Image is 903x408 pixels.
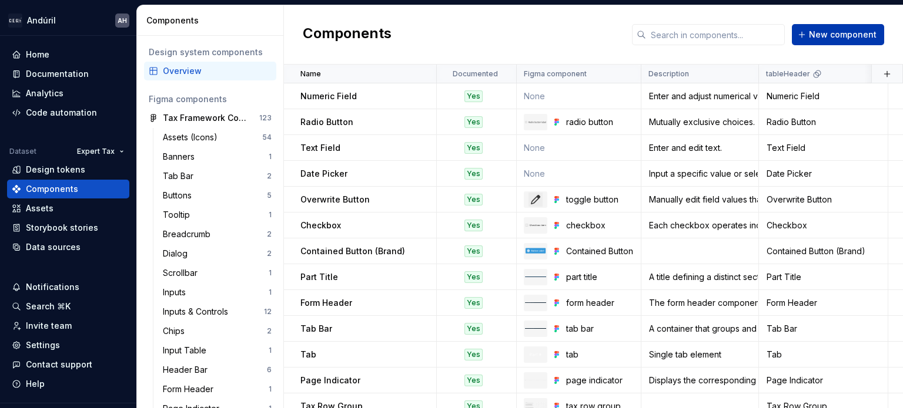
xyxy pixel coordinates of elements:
div: Numeric Field [760,90,887,102]
p: Contained Button (Brand) [300,245,405,257]
div: Dialog [163,248,192,259]
div: Yes [464,349,483,360]
img: page indicator [525,380,546,380]
div: Each checkbox operates independently unless part of a grouped interaction. [642,220,758,231]
a: Breadcrumb2 [158,225,276,244]
button: Help [7,375,129,393]
div: Data sources [26,241,81,253]
img: radio button [525,120,546,124]
div: tab bar [566,323,634,335]
p: Tab [300,349,316,360]
div: Input a specific value or select a specific date in terms of month, year and day using the calend... [642,168,758,180]
div: 2 [267,249,272,258]
a: Invite team [7,316,129,335]
div: 54 [262,133,272,142]
div: Contained Button [566,245,634,257]
div: Analytics [26,87,63,99]
div: Tooltip [163,209,195,221]
div: Search ⌘K [26,301,71,312]
div: Inputs [163,286,190,298]
p: Date Picker [300,168,347,180]
div: form header [566,297,634,309]
div: Yes [464,90,483,102]
p: Name [300,69,321,79]
a: Analytics [7,84,129,103]
div: Tab Bar [760,323,887,335]
input: Search in components... [646,24,785,45]
div: Yes [464,297,483,309]
a: Scrollbar1 [158,264,276,282]
div: 123 [259,113,272,123]
div: toggle button [566,194,634,205]
button: Expert Tax [72,143,129,160]
div: 2 [267,326,272,336]
div: Header Bar [163,364,212,376]
div: Figma components [149,93,272,105]
a: Header Bar6 [158,360,276,379]
div: Settings [26,339,60,351]
div: Andúril [27,15,56,26]
div: Enter and edit text. [642,142,758,154]
a: Dialog2 [158,244,276,263]
div: Chips [163,325,189,337]
td: None [517,83,641,109]
a: Design tokens [7,160,129,179]
div: Yes [464,323,483,335]
div: Radio Button [760,116,887,128]
div: Yes [464,220,483,231]
a: Assets [7,199,129,218]
div: Banners [163,151,199,163]
p: Radio Button [300,116,353,128]
a: Storybook stories [7,218,129,237]
a: Settings [7,336,129,355]
div: Design system components [149,46,272,58]
div: 2 [267,171,272,181]
a: Code automation [7,103,129,122]
p: Text Field [300,142,340,154]
div: Documentation [26,68,89,80]
img: 572984b3-56a8-419d-98bc-7b186c70b928.png [8,14,22,28]
div: checkbox [566,220,634,231]
div: A title defining a distinct section of content within the page [642,271,758,283]
p: Form Header [300,297,352,309]
a: Overview [144,62,276,80]
div: 12 [264,307,272,316]
div: The form header component provides a clear and concise title, optional subtitle to the content in... [642,297,758,309]
p: Documented [453,69,498,79]
div: Yes [464,271,483,283]
p: tableHeader [766,69,810,79]
p: Numeric Field [300,90,357,102]
p: Overwrite Button [300,194,370,205]
div: Text Field [760,142,887,154]
div: Yes [464,168,483,180]
a: Tax Framework Components123 [144,109,276,127]
div: Yes [464,375,483,386]
span: New component [809,29,877,41]
div: Buttons [163,190,196,201]
a: Banners1 [158,147,276,166]
div: 2 [267,230,272,239]
button: New component [792,24,884,45]
a: Tab Bar2 [158,167,276,186]
div: Input Table [163,345,211,356]
p: Checkbox [300,220,341,231]
div: Help [26,378,45,390]
button: Contact support [7,355,129,374]
div: Notifications [26,281,79,293]
div: Yes [464,116,483,128]
div: Enter and adjust numerical values. [642,90,758,102]
div: Form Header [163,383,218,395]
div: A container that groups and displays tabs for navigating between different sections [642,323,758,335]
div: Scrollbar [163,267,202,279]
p: Part Title [300,271,338,283]
div: Inputs & Controls [163,306,233,318]
div: Dataset [9,147,36,156]
a: Inputs1 [158,283,276,302]
a: Documentation [7,65,129,83]
button: Notifications [7,278,129,296]
img: Contained Button [525,248,546,254]
div: 1 [269,288,272,297]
